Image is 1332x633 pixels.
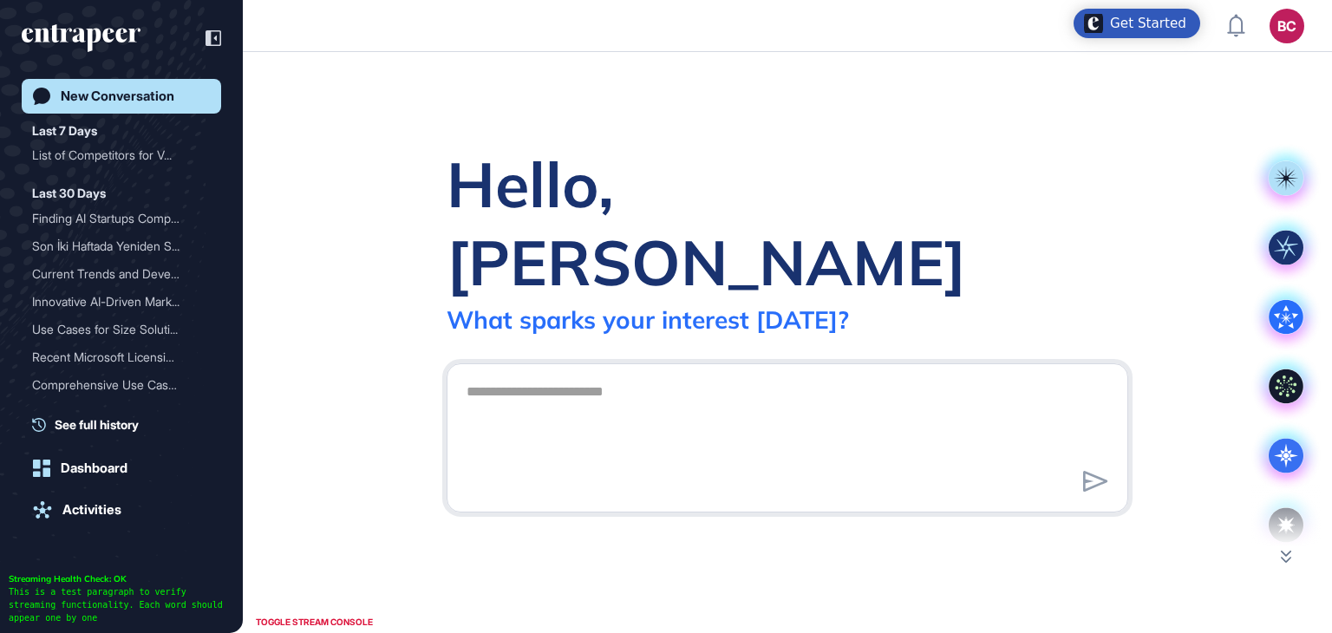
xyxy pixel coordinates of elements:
div: Son İki Haftada Yeniden S... [32,232,197,260]
div: Son İki Haftada Yeniden Sigorta Trendleri ve Gelişmeleri Hakkında Güncel Haberler [32,232,211,260]
div: Current Trends and Develo... [32,260,197,288]
div: entrapeer-logo [22,24,140,52]
div: New Conversation [61,88,174,104]
div: Finding AI Startups Competing with Fal.ai and Having Turkish Co-founders [32,205,211,232]
div: Hello, [PERSON_NAME] [447,145,1128,301]
div: Identification des concur... [32,399,197,427]
div: Activities [62,502,121,518]
div: Current Trends and Developments in Reinsurance Over the Last Two Weeks [32,260,211,288]
button: BC [1270,9,1304,43]
div: Comprehensive Use Cases i... [32,371,197,399]
div: Comprehensive Use Cases in the Ceramic Sector [32,371,211,399]
div: Use Cases for Size Soluti... [32,316,197,343]
div: Innovative AI-Driven Mark... [32,288,197,316]
a: Activities [22,493,221,527]
div: Get Started [1110,15,1186,32]
div: Recent Microsoft Licensing Model Change: All Online Products Now Fixed at a Single Price [32,343,211,371]
img: launcher-image-alternative-text [1084,14,1103,33]
a: New Conversation [22,79,221,114]
div: Finding AI Startups Compe... [32,205,197,232]
a: Dashboard [22,451,221,486]
div: Identification des concurrents de Malakoff Humanis [32,399,211,427]
div: Open Get Started checklist [1074,9,1200,38]
div: What sparks your interest [DATE]? [447,304,849,335]
div: Innovative AI-Driven Marketing Activities in the Global Insurance Sector [32,288,211,316]
div: TOGGLE STREAM CONSOLE [251,611,377,633]
div: Dashboard [61,460,127,476]
div: Use Cases for Size Solutions in Luxury Online Retail [32,316,211,343]
div: Last 30 Days [32,183,106,204]
div: List of Competitors for V... [32,141,197,169]
div: Last 7 Days [32,121,97,141]
div: Recent Microsoft Licensin... [32,343,197,371]
a: See full history [32,415,221,434]
div: List of Competitors for VoltaGrid [32,141,211,169]
span: See full history [55,415,139,434]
